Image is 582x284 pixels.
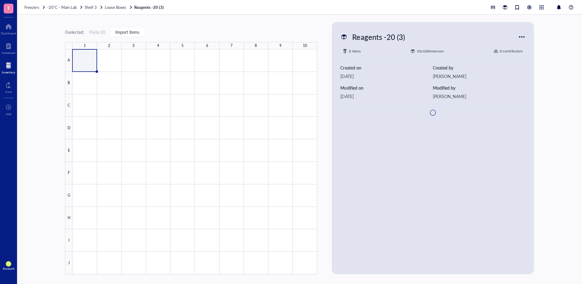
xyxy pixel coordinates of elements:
div: [DATE] [340,93,433,100]
span: Loose Boxes [105,4,126,10]
div: 4 [157,42,159,49]
div: 7 [230,42,233,49]
button: Paste (0) [89,27,105,37]
span: Freezers [24,4,39,10]
div: 0 selected: [65,29,84,35]
div: I [65,229,72,252]
a: Notebook [2,41,16,55]
div: Notebook [2,51,16,55]
div: 1 [84,42,86,49]
a: Core [5,80,12,94]
div: Inventory [2,70,15,74]
div: 3 [132,42,135,49]
div: G [65,184,72,207]
div: [PERSON_NAME] [433,73,525,80]
div: Reagents -20 (3) [349,30,407,43]
div: 10 [303,42,307,49]
div: Created on [340,64,433,71]
div: J [65,252,72,274]
span: T [7,4,10,12]
div: C [65,94,72,117]
div: 5 [181,42,184,49]
a: Inventory [2,61,15,74]
div: [PERSON_NAME] [433,93,525,100]
a: Dashboard [1,22,16,35]
a: -20˚C - Main Lab [47,5,83,10]
div: B [65,72,72,94]
a: Freezers [24,5,46,10]
div: D [65,117,72,139]
span: Shelf 3 [85,4,97,10]
div: Modified by [433,84,525,91]
div: Add [6,112,12,116]
div: 2 [108,42,110,49]
div: 8 [255,42,257,49]
div: 9 [279,42,282,49]
div: H [65,207,72,229]
div: E [65,139,72,162]
div: Modified on [340,84,433,91]
div: 6 [206,42,208,49]
div: 10 x 10 dimension [417,48,444,54]
div: Created by [433,64,525,71]
div: A [65,49,72,72]
button: Import items [110,27,145,37]
span: -20˚C - Main Lab [47,4,77,10]
div: Core [5,90,12,94]
a: Reagents -20 (3) [134,5,165,10]
div: 0 items [349,48,360,54]
span: DP [7,263,10,265]
div: Account [3,267,15,270]
div: [DATE] [340,73,433,80]
div: 0 contributors [500,48,523,54]
span: Import items [115,30,139,34]
a: Shelf 3Loose Boxes [85,5,133,10]
div: F [65,162,72,184]
div: Dashboard [1,31,16,35]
